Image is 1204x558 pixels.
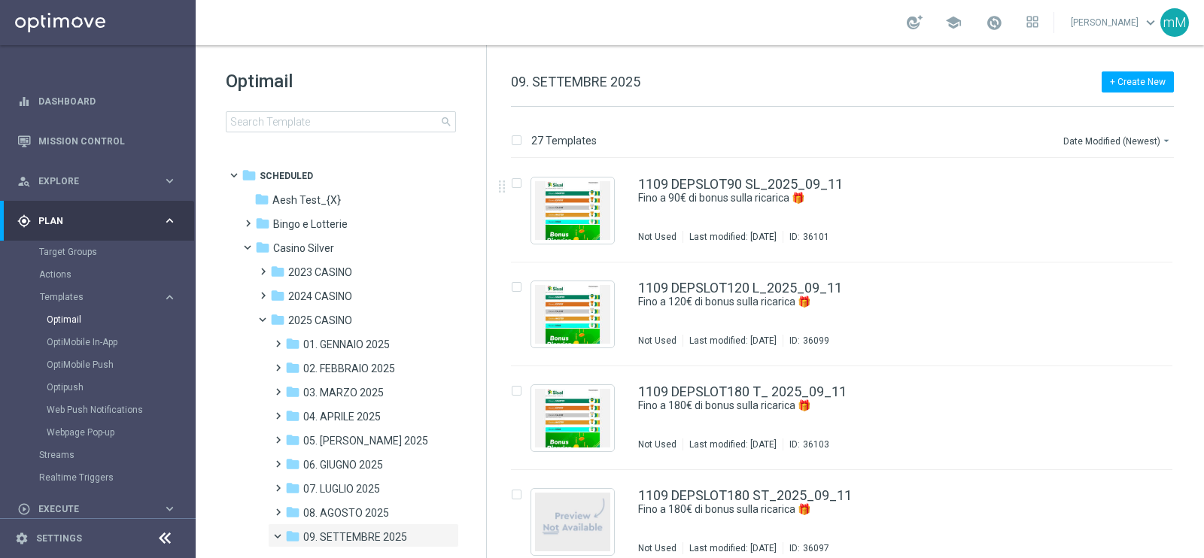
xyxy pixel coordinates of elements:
[285,481,300,496] i: folder
[47,331,194,353] div: OptiMobile In-App
[226,111,456,132] input: Search Template
[17,215,178,227] button: gps_fixed Plan keyboard_arrow_right
[17,503,178,515] button: play_circle_outline Execute keyboard_arrow_right
[47,399,194,421] div: Web Push Notifications
[39,291,178,303] button: Templates keyboard_arrow_right
[638,335,676,347] div: Not Used
[803,542,829,554] div: 36097
[270,264,285,279] i: folder
[47,404,157,416] a: Web Push Notifications
[39,268,157,281] a: Actions
[36,534,82,543] a: Settings
[163,290,177,305] i: keyboard_arrow_right
[638,438,676,450] div: Not Used
[285,529,300,544] i: folder
[638,385,847,399] a: 1109 DEPSLOT180 T_ 2025_09_11
[638,191,1109,205] div: Fino a 90€ di bonus sulla ricarica 🎁
[47,336,157,348] a: OptiMobile In-App
[1062,132,1174,150] button: Date Modified (Newest)arrow_drop_down
[638,191,1075,205] a: Fino a 90€ di bonus sulla ricarica 🎁
[303,458,383,472] span: 06. GIUGNO 2025
[17,174,31,188] i: person_search
[638,295,1075,309] a: Fino a 120€ di bonus sulla ricarica 🎁
[803,231,829,243] div: 36101
[270,312,285,327] i: folder
[303,362,395,375] span: 02. FEBBRAIO 2025
[511,74,640,89] span: 09. SETTEMBRE 2025
[683,438,783,450] div: Last modified: [DATE]
[638,542,676,554] div: Not Used
[47,381,157,393] a: Optipush
[783,542,829,554] div: ID:
[303,338,390,351] span: 01. GENNAIO 2025
[40,293,147,302] span: Templates
[638,399,1109,413] div: Fino a 180€ di bonus sulla ricarica 🎁​
[15,532,29,545] i: settings
[47,359,157,371] a: OptiMobile Push
[17,135,178,147] div: Mission Control
[40,293,163,302] div: Templates
[1102,71,1174,92] button: + Create New
[638,489,852,502] a: 1109 DEPSLOT180 ST_2025_09_11
[17,81,177,121] div: Dashboard
[39,263,194,286] div: Actions
[288,314,352,327] span: 2025 CASINO
[303,530,407,544] span: 09. SETTEMBRE 2025
[39,246,157,258] a: Target Groups
[1142,14,1159,31] span: keyboard_arrow_down
[163,214,177,228] i: keyboard_arrow_right
[783,335,829,347] div: ID:
[255,216,270,231] i: folder
[163,174,177,188] i: keyboard_arrow_right
[285,456,300,472] i: folder
[38,177,163,186] span: Explore
[47,314,157,326] a: Optimail
[39,449,157,461] a: Streams
[945,14,962,31] span: school
[440,116,452,128] span: search
[17,175,178,187] button: person_search Explore keyboard_arrow_right
[535,181,610,240] img: 36101.jpeg
[17,121,177,161] div: Mission Control
[17,214,163,228] div: Plan
[39,286,194,444] div: Templates
[683,231,783,243] div: Last modified: [DATE]
[496,366,1201,470] div: Press SPACE to select this row.
[638,502,1109,517] div: Fino a 180€ di bonus sulla ricarica 🎁
[303,506,389,520] span: 08. AGOSTO 2025
[285,336,300,351] i: folder
[303,434,428,447] span: 05. MAGGIO 2025
[273,241,334,255] span: Casino Silver
[535,285,610,344] img: 36099.jpeg
[638,177,843,191] a: 1109 DEPSLOT90 SL_2025_09_11
[226,69,456,93] h1: Optimail
[273,217,348,231] span: Bingo e Lotterie
[39,466,194,489] div: Realtime Triggers
[288,265,352,279] span: 2023 CASINO
[47,426,157,438] a: Webpage Pop-up
[17,95,31,108] i: equalizer
[38,505,163,514] span: Execute
[47,421,194,444] div: Webpage Pop-up
[38,121,177,161] a: Mission Control
[260,169,313,183] span: Scheduled
[17,502,31,516] i: play_circle_outline
[285,408,300,423] i: folder
[638,281,842,295] a: 1109 DEPSLOT120 L_2025_09_11
[285,432,300,447] i: folder
[638,502,1075,517] a: Fino a 180€ di bonus sulla ricarica 🎁
[783,231,829,243] div: ID:
[163,502,177,516] i: keyboard_arrow_right
[638,231,676,243] div: Not Used
[683,542,783,554] div: Last modified: [DATE]
[17,96,178,108] button: equalizer Dashboard
[496,262,1201,366] div: Press SPACE to select this row.
[303,386,384,399] span: 03. MARZO 2025
[1160,8,1189,37] div: mM
[803,335,829,347] div: 36099
[531,134,597,147] p: 27 Templates
[285,384,300,399] i: folder
[638,295,1109,309] div: Fino a 120€ di bonus sulla ricarica 🎁
[272,193,341,207] span: Aesh Test_{X}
